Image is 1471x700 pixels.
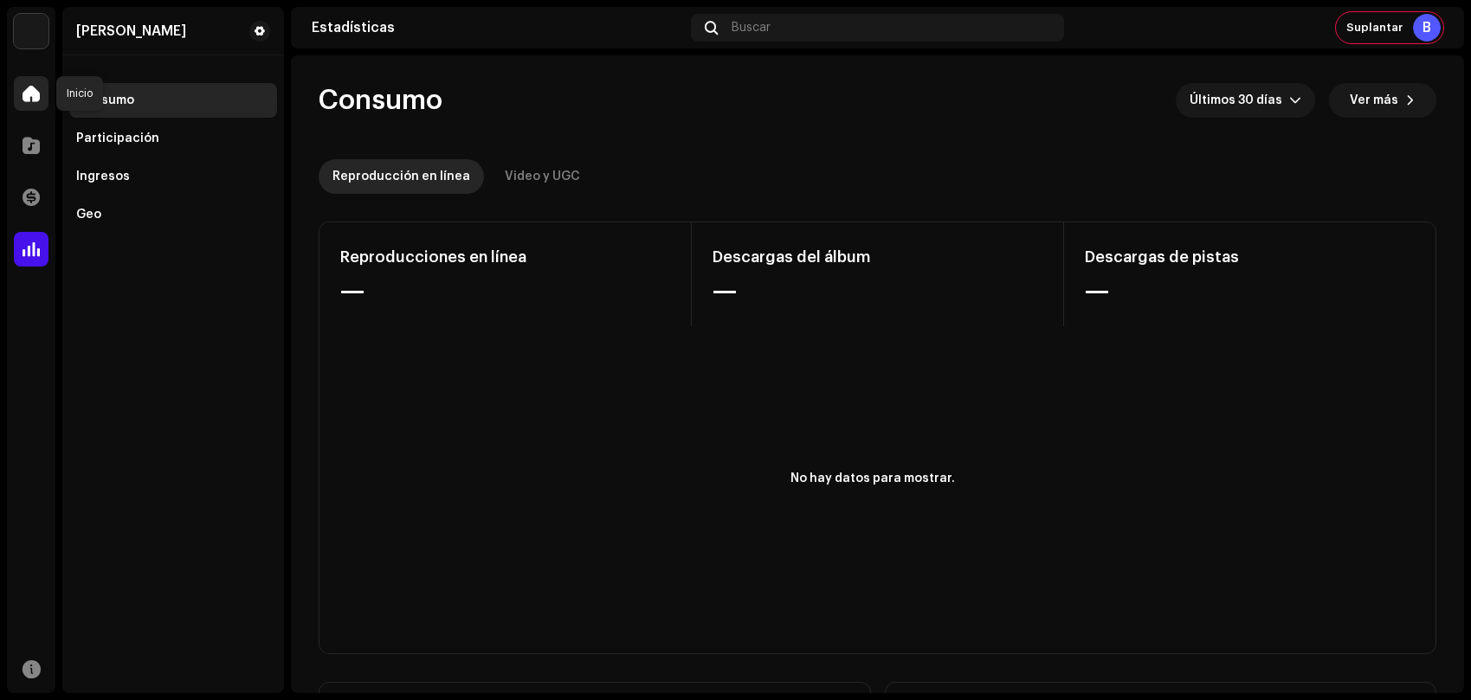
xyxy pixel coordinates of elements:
[69,159,277,194] re-m-nav-item: Ingresos
[505,159,580,194] div: Video y UGC
[76,170,130,183] div: Ingresos
[1289,83,1301,118] div: dropdown trigger
[76,93,134,107] div: Consumo
[1190,83,1289,118] span: Últimos 30 días
[332,159,470,194] div: Reproducción en línea
[790,472,955,485] text: No hay datos para mostrar.
[319,83,442,118] span: Consumo
[1346,21,1403,35] span: Suplantar
[69,197,277,232] re-m-nav-item: Geo
[76,132,159,145] div: Participación
[76,24,186,38] div: Andres Betancourt
[732,21,771,35] span: Buscar
[69,121,277,156] re-m-nav-item: Participación
[76,208,101,222] div: Geo
[14,14,48,48] img: 11908429-0a35-4b93-8273-cf50c59ef73e
[312,21,684,35] div: Estadísticas
[1329,83,1436,118] button: Ver más
[1413,14,1441,42] div: B
[69,83,277,118] re-m-nav-item: Consumo
[1350,83,1398,118] span: Ver más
